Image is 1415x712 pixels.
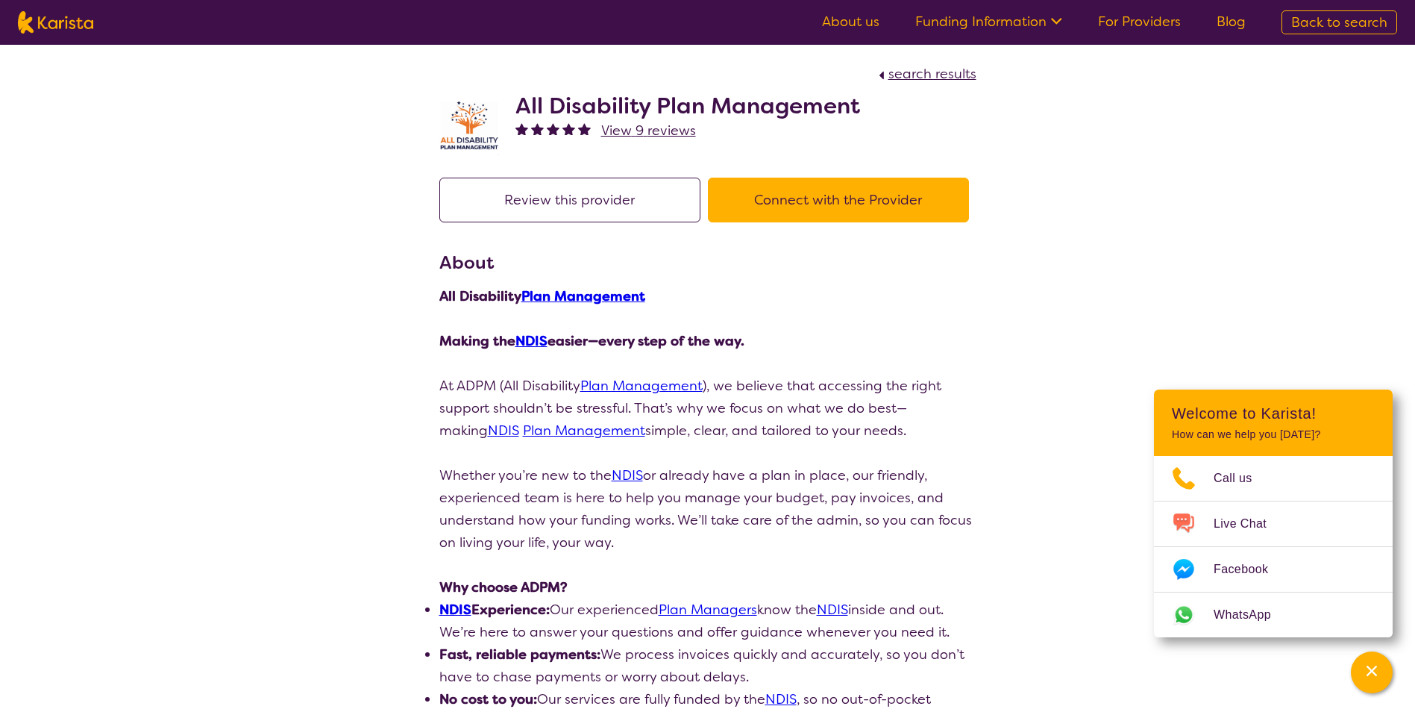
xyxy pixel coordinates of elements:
[515,93,860,119] h2: All Disability Plan Management
[601,119,696,142] a: View 9 reviews
[708,178,969,222] button: Connect with the Provider
[515,122,528,135] img: fullstar
[439,287,645,305] strong: All Disability
[580,377,703,395] a: Plan Management
[439,643,976,688] li: We process invoices quickly and accurately, so you don’t have to chase payments or worry about de...
[1214,558,1286,581] span: Facebook
[1172,405,1375,422] h2: Welcome to Karista!
[547,122,559,135] img: fullstar
[1154,593,1393,637] a: Web link opens in a new tab.
[439,601,471,619] a: NDIS
[659,601,757,619] a: Plan Managers
[1154,390,1393,637] div: Channel Menu
[439,375,976,442] p: At ADPM (All Disability ), we believe that accessing the right support shouldn’t be stressful. Th...
[439,332,744,350] strong: Making the easier—every step of the way.
[822,13,879,31] a: About us
[439,578,568,596] strong: Why choose ADPM?
[439,646,600,663] strong: Fast, reliable payments:
[765,690,797,708] a: NDIS
[523,422,645,440] a: Plan Management
[888,65,976,83] span: search results
[1098,13,1181,31] a: For Providers
[1214,604,1289,626] span: WhatsApp
[521,287,645,305] a: Plan Management
[439,178,700,222] button: Review this provider
[488,422,519,440] a: NDIS
[612,466,643,484] a: NDIS
[439,97,499,155] img: at5vqv0lot2lggohlylh.jpg
[1291,13,1387,31] span: Back to search
[439,249,976,276] h3: About
[875,65,976,83] a: search results
[1154,456,1393,637] ul: Choose channel
[439,690,537,708] strong: No cost to you:
[915,13,1062,31] a: Funding Information
[439,464,976,554] p: Whether you’re new to the or already have a plan in place, our friendly, experienced team is here...
[1172,428,1375,441] p: How can we help you [DATE]?
[817,601,848,619] a: NDIS
[601,122,696,140] span: View 9 reviews
[1214,467,1270,490] span: Call us
[1217,13,1246,31] a: Blog
[578,122,591,135] img: fullstar
[1351,652,1393,693] button: Channel Menu
[531,122,544,135] img: fullstar
[1281,10,1397,34] a: Back to search
[562,122,575,135] img: fullstar
[439,601,550,619] strong: Experience:
[708,191,976,209] a: Connect with the Provider
[439,599,976,643] li: Our experienced know the inside and out. We’re here to answer your questions and offer guidance w...
[1214,513,1284,535] span: Live Chat
[18,11,93,34] img: Karista logo
[515,332,548,350] a: NDIS
[439,191,708,209] a: Review this provider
